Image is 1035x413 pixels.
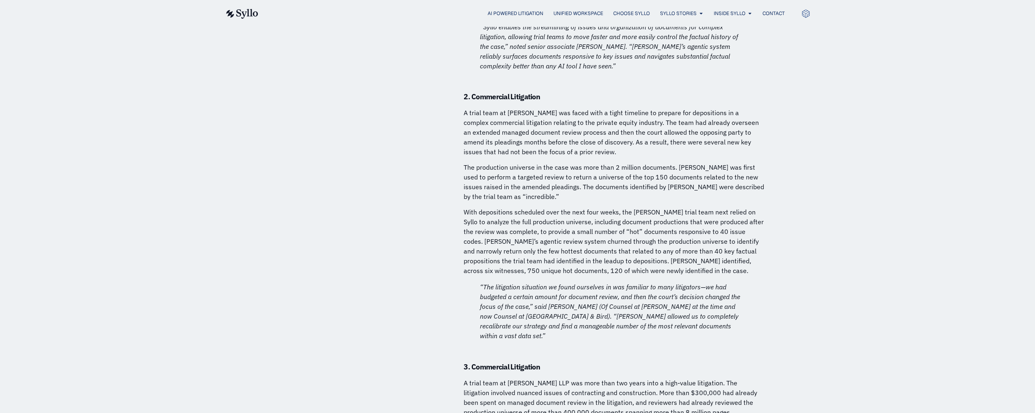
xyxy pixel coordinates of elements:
a: Inside Syllo [714,10,745,17]
a: Contact [763,10,785,17]
img: syllo [225,9,258,19]
div: Menu Toggle [275,10,785,17]
strong: 2. Commercial Litigation [464,92,540,101]
strong: 3. Commercial Litigation [464,362,540,371]
p: With depositions scheduled over the next four weeks, the [PERSON_NAME] trial team next relied on ... [464,207,765,275]
a: AI Powered Litigation [488,10,543,17]
p: A trial team at [PERSON_NAME] was faced with a tight timeline to prepare for depositions in a com... [464,108,765,157]
em: “The litigation situation we found ourselves in was familiar to many litigators—we had budgeted a... [480,283,740,340]
a: Unified Workspace [553,10,603,17]
nav: Menu [275,10,785,17]
em: “Syllo enables the streamlining of issues and organization of documents for complex litigation, a... [480,23,738,70]
p: The production universe in the case was more than 2 million documents. [PERSON_NAME] was first us... [464,162,765,201]
a: Syllo Stories [660,10,697,17]
a: Choose Syllo [613,10,650,17]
